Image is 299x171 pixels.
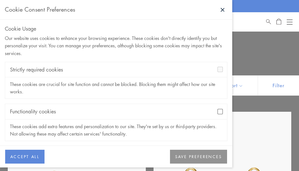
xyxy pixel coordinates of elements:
[276,18,281,26] a: Open Shopping Bag
[258,76,299,95] button: Show filters
[5,62,227,77] div: Strictly required cookies
[270,144,293,165] iframe: Gorgias live chat messenger
[5,5,75,14] div: Cookie Consent Preferences
[214,76,258,95] button: Show sort by
[5,77,227,99] div: These cookies are crucial for site function and cannot be blocked. Blocking them might affect how...
[5,34,227,57] div: Our website uses cookies to enhance your browsing experience. These cookies don't directly identi...
[5,119,227,141] div: These cookies add extra features and personalization to our site. They're set by us or third-part...
[170,150,227,164] button: SAVE PREFERENCES
[5,150,45,164] button: ACCEPT ALL
[266,18,271,26] a: Search
[287,18,293,26] button: Open navigation
[5,104,227,119] div: Functionality cookies
[5,24,227,33] div: Cookie Usage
